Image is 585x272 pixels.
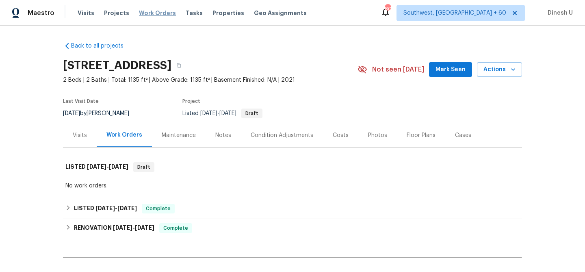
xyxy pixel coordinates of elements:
[160,224,191,232] span: Complete
[429,62,472,77] button: Mark Seen
[78,9,94,17] span: Visits
[104,9,129,17] span: Projects
[63,111,80,116] span: [DATE]
[73,131,87,139] div: Visits
[63,109,139,118] div: by [PERSON_NAME]
[403,9,506,17] span: Southwest, [GEOGRAPHIC_DATA] + 60
[182,99,200,104] span: Project
[368,131,387,139] div: Photos
[455,131,471,139] div: Cases
[407,131,435,139] div: Floor Plans
[254,9,307,17] span: Geo Assignments
[63,76,357,84] span: 2 Beds | 2 Baths | Total: 1135 ft² | Above Grade: 1135 ft² | Basement Finished: N/A | 2021
[182,111,262,116] span: Listed
[65,182,520,190] div: No work orders.
[385,5,390,13] div: 802
[139,9,176,17] span: Work Orders
[162,131,196,139] div: Maintenance
[74,204,137,213] h6: LISTED
[171,58,186,73] button: Copy Address
[109,164,128,170] span: [DATE]
[63,61,171,70] h2: [STREET_ADDRESS]
[28,9,54,17] span: Maestro
[242,111,262,116] span: Draft
[63,199,522,218] div: LISTED [DATE]-[DATE]Complete
[251,131,313,139] div: Condition Adjustments
[477,62,522,77] button: Actions
[435,65,466,75] span: Mark Seen
[63,42,141,50] a: Back to all projects
[87,164,106,170] span: [DATE]
[65,162,128,172] h6: LISTED
[95,205,115,211] span: [DATE]
[113,225,132,231] span: [DATE]
[74,223,154,233] h6: RENOVATION
[63,99,99,104] span: Last Visit Date
[106,131,142,139] div: Work Orders
[134,163,154,171] span: Draft
[87,164,128,170] span: -
[113,225,154,231] span: -
[95,205,137,211] span: -
[63,154,522,180] div: LISTED [DATE]-[DATE]Draft
[200,111,217,116] span: [DATE]
[219,111,236,116] span: [DATE]
[372,65,424,74] span: Not seen [DATE]
[483,65,516,75] span: Actions
[63,218,522,238] div: RENOVATION [DATE]-[DATE]Complete
[215,131,231,139] div: Notes
[135,225,154,231] span: [DATE]
[117,205,137,211] span: [DATE]
[200,111,236,116] span: -
[544,9,573,17] span: Dinesh U
[143,205,174,213] span: Complete
[186,10,203,16] span: Tasks
[212,9,244,17] span: Properties
[333,131,349,139] div: Costs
